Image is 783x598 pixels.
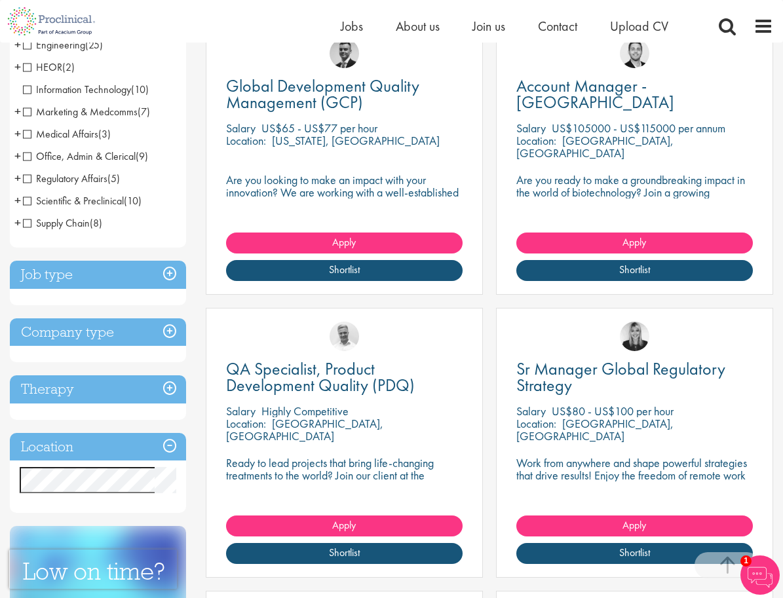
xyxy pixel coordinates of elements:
[226,361,463,394] a: QA Specialist, Product Development Quality (PDQ)
[516,416,556,431] span: Location:
[620,322,649,351] img: Janelle Jones
[516,133,674,160] p: [GEOGRAPHIC_DATA], [GEOGRAPHIC_DATA]
[23,38,85,52] span: Engineering
[131,83,149,96] span: (10)
[14,102,21,121] span: +
[226,416,383,443] p: [GEOGRAPHIC_DATA], [GEOGRAPHIC_DATA]
[10,433,186,461] h3: Location
[14,168,21,188] span: +
[98,127,111,141] span: (3)
[85,38,103,52] span: (25)
[10,318,186,346] div: Company type
[261,121,377,136] p: US$65 - US$77 per hour
[23,83,149,96] span: Information Technology
[23,149,148,163] span: Office, Admin & Clerical
[136,149,148,163] span: (9)
[9,550,177,589] iframe: reCAPTCHA
[226,75,419,113] span: Global Development Quality Management (GCP)
[226,78,463,111] a: Global Development Quality Management (GCP)
[23,172,107,185] span: Regulatory Affairs
[23,127,111,141] span: Medical Affairs
[14,124,21,143] span: +
[330,39,359,68] img: Alex Bill
[23,60,75,74] span: HEOR
[516,403,546,419] span: Salary
[23,194,124,208] span: Scientific & Preclinical
[14,57,21,77] span: +
[90,216,102,230] span: (8)
[14,146,21,166] span: +
[23,105,150,119] span: Marketing & Medcomms
[226,416,266,431] span: Location:
[516,543,753,564] a: Shortlist
[538,18,577,35] a: Contact
[516,75,674,113] span: Account Manager - [GEOGRAPHIC_DATA]
[23,172,120,185] span: Regulatory Affairs
[332,518,356,532] span: Apply
[516,233,753,253] a: Apply
[226,358,415,396] span: QA Specialist, Product Development Quality (PDQ)
[740,555,780,595] img: Chatbot
[516,416,674,443] p: [GEOGRAPHIC_DATA], [GEOGRAPHIC_DATA]
[226,403,256,419] span: Salary
[10,261,186,289] h3: Job type
[516,515,753,536] a: Apply
[226,133,266,148] span: Location:
[472,18,505,35] a: Join us
[14,35,21,54] span: +
[516,174,753,223] p: Are you ready to make a groundbreaking impact in the world of biotechnology? Join a growing compa...
[552,121,725,136] p: US$105000 - US$115000 per annum
[622,235,646,249] span: Apply
[14,191,21,210] span: +
[226,121,256,136] span: Salary
[10,375,186,403] h3: Therapy
[226,515,463,536] a: Apply
[516,361,753,394] a: Sr Manager Global Regulatory Strategy
[552,403,674,419] p: US$80 - US$100 per hour
[261,403,349,419] p: Highly Competitive
[740,555,752,567] span: 1
[107,172,120,185] span: (5)
[516,260,753,281] a: Shortlist
[620,39,649,68] img: Parker Jensen
[610,18,668,35] a: Upload CV
[272,133,440,148] p: [US_STATE], [GEOGRAPHIC_DATA]
[226,543,463,564] a: Shortlist
[124,194,142,208] span: (10)
[226,457,463,506] p: Ready to lead projects that bring life-changing treatments to the world? Join our client at the f...
[14,213,21,233] span: +
[23,127,98,141] span: Medical Affairs
[516,358,725,396] span: Sr Manager Global Regulatory Strategy
[330,322,359,351] img: Joshua Bye
[62,60,75,74] span: (2)
[226,174,463,223] p: Are you looking to make an impact with your innovation? We are working with a well-established ph...
[226,260,463,281] a: Shortlist
[23,105,138,119] span: Marketing & Medcomms
[23,83,131,96] span: Information Technology
[516,78,753,111] a: Account Manager - [GEOGRAPHIC_DATA]
[23,216,102,230] span: Supply Chain
[516,121,546,136] span: Salary
[332,235,356,249] span: Apply
[516,457,753,506] p: Work from anywhere and shape powerful strategies that drive results! Enjoy the freedom of remote ...
[341,18,363,35] a: Jobs
[138,105,150,119] span: (7)
[23,194,142,208] span: Scientific & Preclinical
[23,60,62,74] span: HEOR
[23,216,90,230] span: Supply Chain
[23,149,136,163] span: Office, Admin & Clerical
[622,518,646,532] span: Apply
[396,18,440,35] a: About us
[226,233,463,253] a: Apply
